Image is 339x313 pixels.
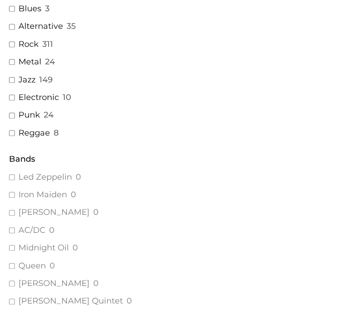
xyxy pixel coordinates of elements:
span: 8 [54,128,59,138]
a: [PERSON_NAME] [18,207,90,218]
a: [PERSON_NAME] [18,278,90,289]
span: 0 [127,296,132,306]
div: Bands [9,153,330,165]
span: 0 [49,225,54,236]
a: Queen [18,261,46,271]
span: 3 [45,4,50,14]
a: Jazz [18,75,36,85]
a: Led Zeppelin [18,172,72,182]
a: Rock [18,39,39,50]
a: AC/DC [18,225,45,236]
span: 0 [93,278,99,289]
span: 0 [93,207,99,218]
span: 0 [76,172,81,182]
a: Alternative [18,21,63,32]
a: Punk [18,110,40,120]
span: 24 [44,110,54,120]
span: 149 [39,75,53,85]
a: Metal [18,57,41,67]
span: 0 [71,190,76,200]
span: 0 [72,243,78,253]
span: 24 [45,57,55,67]
span: 10 [63,92,71,102]
a: Midnight Oil [18,243,69,253]
a: Reggae [18,128,50,138]
a: Electronic [18,92,59,103]
a: [PERSON_NAME] Quintet [18,296,123,306]
span: 35 [67,21,76,31]
span: 0 [50,261,55,271]
a: Iron Maiden [18,190,67,200]
a: Blues [18,4,41,14]
span: 311 [42,39,53,49]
